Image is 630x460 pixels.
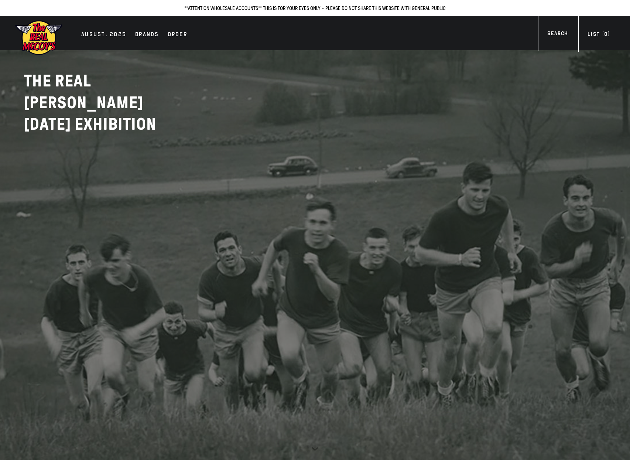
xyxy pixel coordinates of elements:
[81,30,126,40] div: AUGUST. 2025
[7,4,623,12] p: **ATTENTION WHOLESALE ACCOUNTS** THIS IS FOR YOUR EYES ONLY - PLEASE DO NOT SHARE THIS WEBSITE WI...
[588,30,610,40] div: List ( )
[78,30,130,40] a: AUGUST. 2025
[164,30,191,40] a: Order
[15,20,63,56] img: mccoys-exhibition
[604,31,607,37] span: 0
[538,30,577,40] a: Search
[24,113,209,135] p: [DATE] EXHIBITION
[578,30,619,40] a: List (0)
[24,70,209,135] h2: THE REAL [PERSON_NAME]
[168,30,187,40] div: Order
[547,30,568,40] div: Search
[135,30,159,40] div: Brands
